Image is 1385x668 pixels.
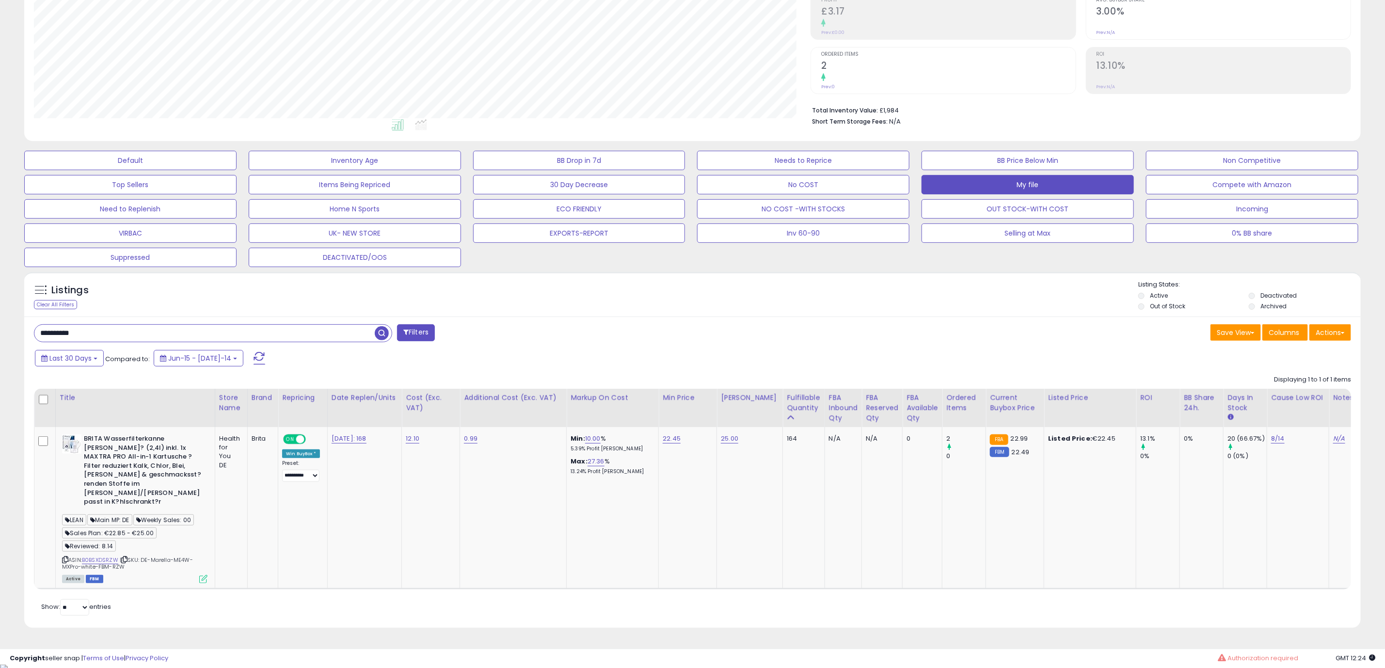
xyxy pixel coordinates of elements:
[24,151,237,170] button: Default
[1269,328,1299,337] span: Columns
[1262,324,1308,341] button: Columns
[567,389,659,427] th: The percentage added to the cost of goods (COGS) that forms the calculator for Min & Max prices.
[24,223,237,243] button: VIRBAC
[332,393,398,403] div: Date Replen/Units
[721,393,779,403] div: [PERSON_NAME]
[1097,52,1351,57] span: ROI
[571,393,654,403] div: Markup on Cost
[829,434,855,443] div: N/A
[889,117,901,126] span: N/A
[821,84,835,90] small: Prev: 0
[473,151,685,170] button: BB Drop in 7d
[1011,434,1028,443] span: 22.99
[84,434,202,509] b: BRITA Wasserfilterkanne [PERSON_NAME]? (2,4l) inkl. 1x MAXTRA PRO All-in-1 Kartusche ? Filter red...
[866,393,898,423] div: FBA Reserved Qty
[1097,84,1115,90] small: Prev: N/A
[1150,302,1186,310] label: Out of Stock
[249,151,461,170] button: Inventory Age
[105,354,150,364] span: Compared to:
[62,575,84,583] span: All listings currently available for purchase on Amazon
[10,654,168,663] div: seller snap | |
[154,350,243,366] button: Jun-15 - [DATE]-14
[1336,653,1375,663] span: 2025-08-15 12:24 GMT
[133,514,194,525] span: Weekly Sales: 00
[697,223,909,243] button: Inv 60-90
[821,52,1075,57] span: Ordered Items
[922,223,1134,243] button: Selling at Max
[24,248,237,267] button: Suppressed
[406,393,456,413] div: Cost (Exc. VAT)
[406,434,419,444] a: 12.10
[284,435,296,444] span: ON
[1227,413,1233,422] small: Days In Stock.
[1260,302,1287,310] label: Archived
[907,434,935,443] div: 0
[41,602,111,611] span: Show: entries
[1210,324,1261,341] button: Save View
[282,449,320,458] div: Win BuyBox *
[571,457,588,466] b: Max:
[219,393,243,413] div: Store Name
[1048,434,1129,443] div: €22.45
[252,393,274,403] div: Brand
[721,434,738,444] a: 25.00
[126,653,168,663] a: Privacy Policy
[946,452,986,461] div: 0
[990,447,1009,457] small: FBM
[1140,434,1179,443] div: 13.1%
[697,199,909,219] button: NO COST -WITH STOCKS
[812,117,888,126] b: Short Term Storage Fees:
[332,434,366,444] a: [DATE]: 168
[1097,60,1351,73] h2: 13.10%
[473,199,685,219] button: ECO FRIENDLY
[663,434,681,444] a: 22.45
[252,434,271,443] div: Brita
[571,434,651,452] div: %
[249,199,461,219] button: Home N Sports
[821,60,1075,73] h2: 2
[1333,434,1345,444] a: N/A
[1267,389,1329,427] th: CSV column name: cust_attr_5_Cause Low ROI
[168,353,231,363] span: Jun-15 - [DATE]-14
[60,393,211,403] div: Title
[1048,393,1132,403] div: Listed Price
[1227,393,1263,413] div: Days In Stock
[571,457,651,475] div: %
[1227,452,1267,461] div: 0 (0%)
[304,435,320,444] span: OFF
[464,393,562,403] div: Additional Cost (Exc. VAT)
[10,653,45,663] strong: Copyright
[62,434,81,454] img: 41auZAfxdcL._SL40_.jpg
[249,223,461,243] button: UK- NEW STORE
[821,6,1075,19] h2: £3.17
[1260,291,1297,300] label: Deactivated
[24,199,237,219] button: Need to Replenish
[1227,434,1267,443] div: 20 (66.67%)
[473,223,685,243] button: EXPORTS-REPORT
[87,514,132,525] span: Main MP: DE
[1146,175,1358,194] button: Compete with Amazon
[49,353,92,363] span: Last 30 Days
[829,393,858,423] div: FBA inbound Qty
[24,175,237,194] button: Top Sellers
[571,445,651,452] p: 5.39% Profit [PERSON_NAME]
[1140,393,1176,403] div: ROI
[249,248,461,267] button: DEACTIVATED/OOS
[397,324,435,341] button: Filters
[1146,223,1358,243] button: 0% BB share
[62,514,86,525] span: LEAN
[1333,393,1369,403] div: Notes
[787,393,820,413] div: Fulfillable Quantity
[1097,6,1351,19] h2: 3.00%
[1097,30,1115,35] small: Prev: N/A
[585,434,601,444] a: 10.00
[946,434,986,443] div: 2
[1146,151,1358,170] button: Non Competitive
[86,575,103,583] span: FBM
[1138,280,1361,289] p: Listing States:
[1012,447,1030,457] span: 22.49
[571,468,651,475] p: 13.24% Profit [PERSON_NAME]
[282,393,323,403] div: Repricing
[1271,434,1285,444] a: 8/14
[464,434,478,444] a: 0.99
